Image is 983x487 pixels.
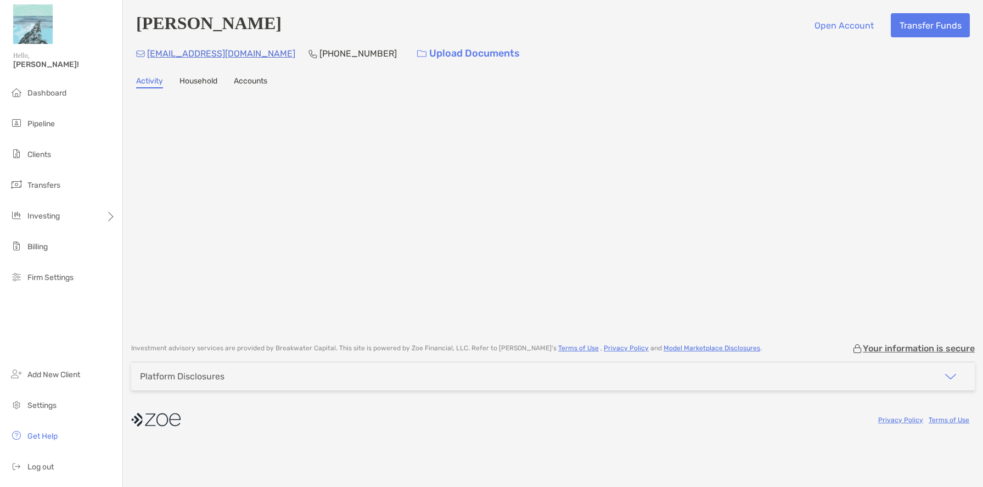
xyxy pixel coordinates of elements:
a: Privacy Policy [878,416,923,424]
span: Firm Settings [27,273,74,282]
span: [PERSON_NAME]! [13,60,116,69]
img: Zoe Logo [13,4,53,44]
span: Dashboard [27,88,66,98]
a: Accounts [234,76,267,88]
img: clients icon [10,147,23,160]
div: Platform Disclosures [140,371,224,382]
button: Open Account [806,13,882,37]
img: icon arrow [944,370,957,383]
img: transfers icon [10,178,23,191]
a: Terms of Use [929,416,969,424]
span: Transfers [27,181,60,190]
span: Add New Client [27,370,80,379]
img: settings icon [10,398,23,411]
p: Investment advisory services are provided by Breakwater Capital . This site is powered by Zoe Fin... [131,344,762,352]
a: Upload Documents [410,42,527,65]
img: logout icon [10,460,23,473]
h4: [PERSON_NAME] [136,13,282,37]
a: Activity [136,76,163,88]
span: Clients [27,150,51,159]
a: Model Marketplace Disclosures [664,344,760,352]
a: Privacy Policy [604,344,649,352]
p: Your information is secure [863,343,975,354]
span: Settings [27,401,57,410]
span: Get Help [27,432,58,441]
img: Phone Icon [308,49,317,58]
span: Investing [27,211,60,221]
img: pipeline icon [10,116,23,130]
img: company logo [131,407,181,432]
img: investing icon [10,209,23,222]
a: Household [179,76,217,88]
p: [PHONE_NUMBER] [319,47,397,60]
button: Transfer Funds [891,13,970,37]
img: dashboard icon [10,86,23,99]
a: Terms of Use [558,344,599,352]
span: Billing [27,242,48,251]
img: Email Icon [136,51,145,57]
span: Pipeline [27,119,55,128]
img: billing icon [10,239,23,253]
img: add_new_client icon [10,367,23,380]
img: button icon [417,50,426,58]
img: firm-settings icon [10,270,23,283]
p: [EMAIL_ADDRESS][DOMAIN_NAME] [147,47,295,60]
img: get-help icon [10,429,23,442]
span: Log out [27,462,54,472]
